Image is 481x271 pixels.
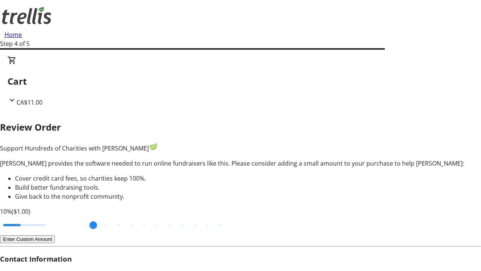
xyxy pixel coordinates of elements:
li: Build better fundraising tools. [15,183,481,192]
li: Give back to the nonprofit community. [15,192,481,201]
li: Cover credit card fees, so charities keep 100%. [15,174,481,183]
div: CartCA$11.00 [8,56,473,107]
span: CA$11.00 [17,98,42,107]
h2: Cart [8,75,473,88]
